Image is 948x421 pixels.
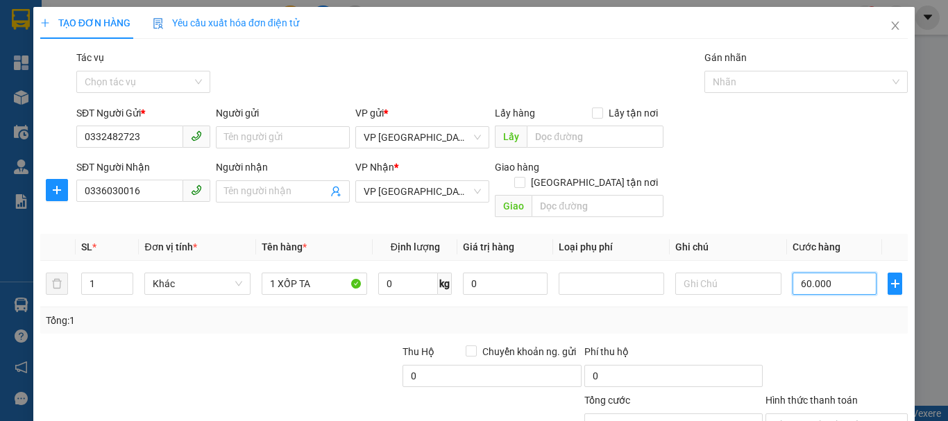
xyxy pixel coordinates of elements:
span: plus [46,184,67,196]
img: icon [153,18,164,29]
button: plus [46,179,68,201]
span: Giao [495,195,532,217]
span: plus [40,18,50,28]
input: Dọc đường [527,126,663,148]
div: SĐT Người Nhận [76,160,210,175]
div: Người gửi [216,105,350,121]
label: Tác vụ [76,52,104,63]
span: user-add [330,186,341,197]
button: delete [46,273,68,295]
span: Yêu cầu xuất hóa đơn điện tử [153,17,299,28]
div: Người nhận [216,160,350,175]
span: VP Nhận [355,162,394,173]
input: 0 [463,273,548,295]
span: TẠO ĐƠN HÀNG [40,17,130,28]
span: Giá trị hàng [463,241,514,252]
th: Loại phụ phí [553,234,670,261]
span: Khác [153,273,242,294]
th: Ghi chú [670,234,786,261]
span: Định lượng [391,241,440,252]
span: Lấy [495,126,527,148]
input: Dọc đường [532,195,663,217]
span: SL [81,241,92,252]
img: logo.jpg [17,17,87,87]
span: close [890,20,901,31]
li: Hotline: 1900252555 [130,51,580,69]
label: Gán nhãn [704,52,747,63]
span: Đơn vị tính [144,241,196,252]
span: Thu Hộ [403,346,434,357]
span: Lấy tận nơi [603,105,663,121]
button: plus [888,273,902,295]
span: Giao hàng [495,162,539,173]
input: Ghi Chú [675,273,781,295]
span: Lấy hàng [495,108,535,119]
span: plus [888,278,902,289]
span: VP Bình Lộc [364,127,481,148]
span: VP Mỹ Đình [364,181,481,202]
label: Hình thức thanh toán [765,395,858,406]
div: Phí thu hộ [584,344,763,365]
span: Tên hàng [262,241,307,252]
div: Tổng: 1 [46,313,367,328]
span: Tổng cước [584,395,630,406]
span: phone [191,184,202,196]
span: phone [191,130,202,141]
input: VD: Bàn, Ghế [262,273,367,295]
b: GỬI : VP [GEOGRAPHIC_DATA] [17,101,207,147]
span: kg [438,273,452,295]
button: Close [876,7,915,46]
span: Chuyển khoản ng. gửi [477,344,582,359]
li: Cổ Đạm, xã [GEOGRAPHIC_DATA], [GEOGRAPHIC_DATA] [130,34,580,51]
span: Cước hàng [793,241,840,252]
div: VP gửi [355,105,489,121]
span: [GEOGRAPHIC_DATA] tận nơi [525,175,663,190]
div: SĐT Người Gửi [76,105,210,121]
